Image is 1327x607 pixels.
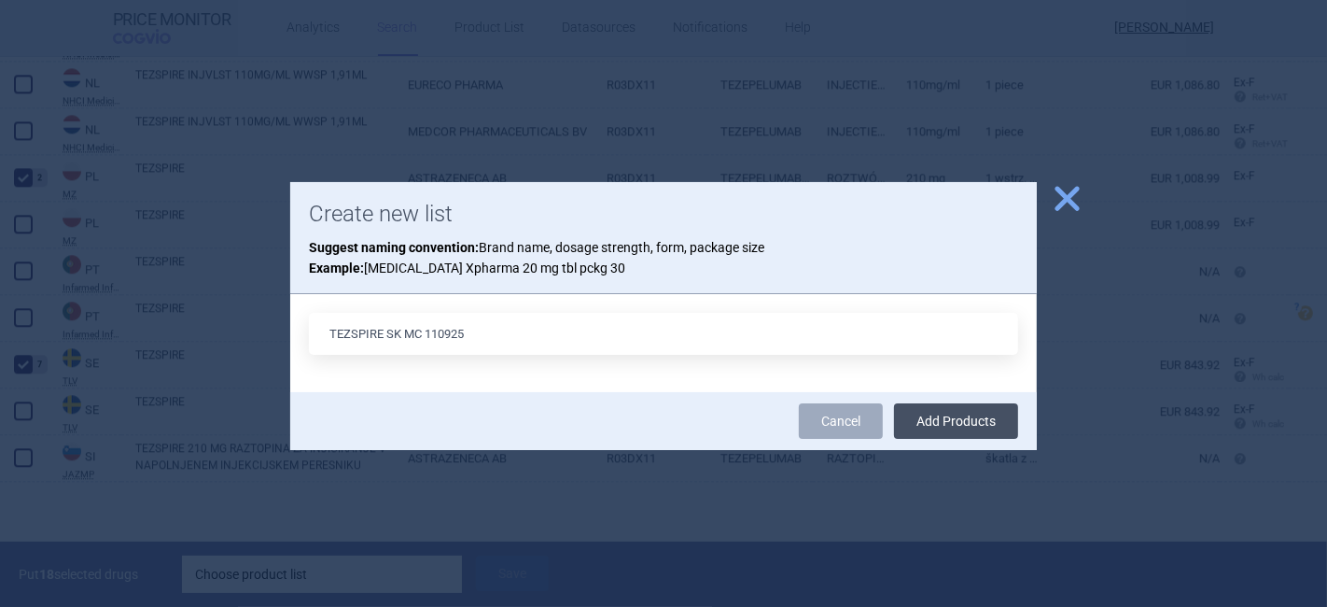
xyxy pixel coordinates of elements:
h1: Create new list [309,201,1018,228]
a: Cancel [799,403,883,439]
button: Add Products [894,403,1018,439]
strong: Example: [309,261,364,275]
strong: Suggest naming convention: [309,240,479,255]
input: List name [309,313,1018,355]
p: Brand name, dosage strength, form, package size [MEDICAL_DATA] Xpharma 20 mg tbl pckg 30 [309,237,1018,279]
